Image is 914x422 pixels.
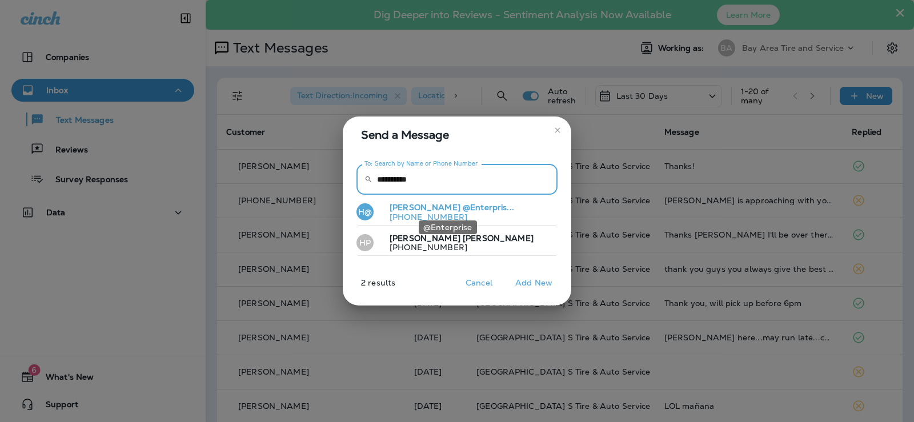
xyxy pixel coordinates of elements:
[356,199,558,226] button: H@[PERSON_NAME] [PHONE_NUMBER]
[463,202,514,212] span: @Enterpris...
[510,274,558,292] button: Add New
[380,212,514,222] p: [PHONE_NUMBER]
[380,243,534,252] p: [PHONE_NUMBER]
[338,278,395,296] p: 2 results
[390,233,460,243] span: [PERSON_NAME]
[463,233,534,243] span: [PERSON_NAME]
[364,159,478,168] label: To: Search by Name or Phone Number
[548,121,567,139] button: close
[390,202,460,212] span: [PERSON_NAME]
[356,230,558,256] button: HP[PERSON_NAME] [PERSON_NAME][PHONE_NUMBER]
[458,274,500,292] button: Cancel
[356,203,374,220] div: H@
[361,126,558,144] span: Send a Message
[356,234,374,251] div: HP
[419,220,477,234] div: @Enterprise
